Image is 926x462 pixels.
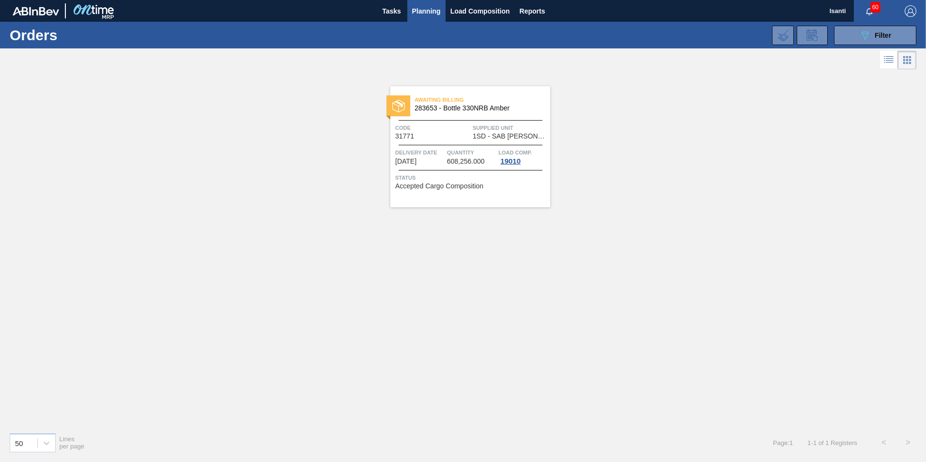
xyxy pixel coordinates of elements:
span: Quantity [447,148,496,157]
span: 283653 - Bottle 330NRB Amber [415,105,542,112]
a: Load Comp.19010 [498,148,548,165]
span: Delivery Date [395,148,445,157]
span: Accepted Cargo Composition [395,183,483,190]
span: Page : 1 [773,439,793,447]
div: Order Review Request [797,26,828,45]
span: 608,256.000 [447,158,485,165]
button: < [872,431,896,455]
span: 31771 [395,133,414,140]
span: Load Composition [450,5,510,17]
span: Reports [520,5,545,17]
img: Logout [905,5,916,17]
span: 1SD - SAB Rosslyn Brewery [473,133,548,140]
span: Code [395,123,470,133]
button: > [896,431,920,455]
img: status [392,100,405,112]
div: Card Vision [898,51,916,69]
div: List Vision [880,51,898,69]
span: Status [395,173,548,183]
a: statusAwaiting Billing283653 - Bottle 330NRB AmberCode31771Supplied Unit1SD - SAB [PERSON_NAME]De... [376,86,550,207]
span: Awaiting Billing [415,95,550,105]
span: Lines per page [60,435,85,450]
div: Import Order Negotiation [772,26,794,45]
span: Load Comp. [498,148,532,157]
span: Planning [412,5,441,17]
span: Supplied Unit [473,123,548,133]
span: 1 - 1 of 1 Registers [807,439,857,447]
img: TNhmsLtSVTkK8tSr43FrP2fwEKptu5GPRR3wAAAABJRU5ErkJggg== [13,7,59,15]
span: Tasks [381,5,402,17]
button: Filter [834,26,916,45]
button: Notifications [854,4,885,18]
h1: Orders [10,30,154,41]
div: 19010 [498,157,523,165]
span: 60 [870,2,880,13]
div: 50 [15,439,23,447]
span: Filter [875,31,891,39]
span: 09/17/2025 [395,158,417,165]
